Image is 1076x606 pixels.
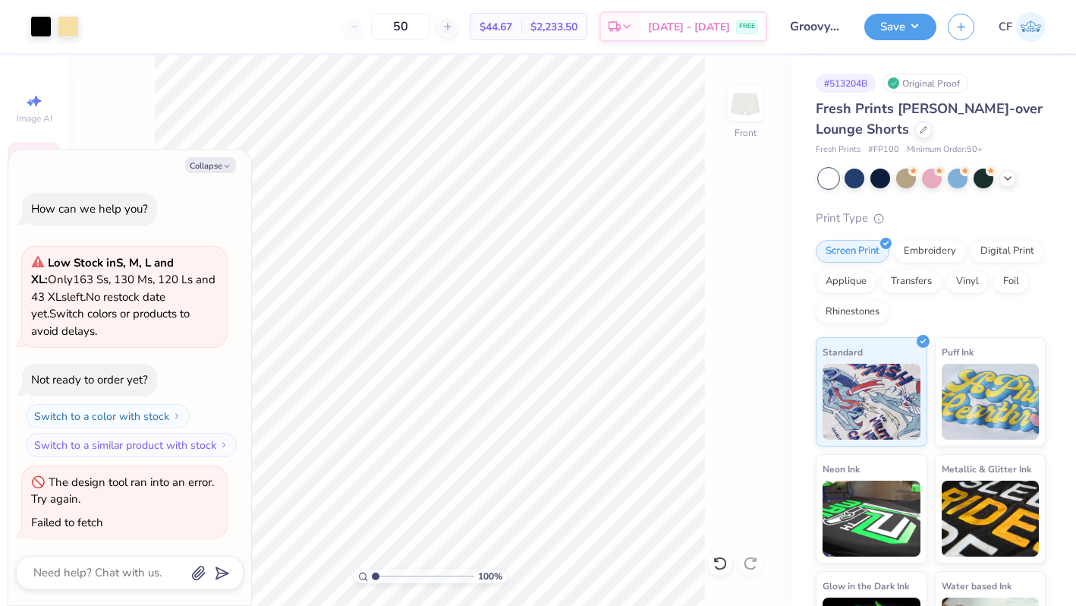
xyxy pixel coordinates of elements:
[779,11,853,42] input: Untitled Design
[735,126,757,140] div: Front
[648,19,730,35] span: [DATE] - [DATE]
[31,201,148,216] div: How can we help you?
[26,404,190,428] button: Switch to a color with stock
[999,12,1046,42] a: CF
[219,440,228,450] img: Switch to a similar product with stock
[816,144,860,156] span: Fresh Prints
[946,270,989,293] div: Vinyl
[530,19,577,35] span: $2,233.50
[31,289,165,322] span: No restock date yet.
[185,157,236,173] button: Collapse
[816,99,1043,138] span: Fresh Prints [PERSON_NAME]-over Lounge Shorts
[999,18,1012,36] span: CF
[816,270,876,293] div: Applique
[31,515,103,530] div: Failed to fetch
[31,255,174,288] strong: Low Stock in S, M, L and XL :
[907,144,983,156] span: Minimum Order: 50 +
[823,481,920,557] img: Neon Ink
[172,412,181,421] img: Switch to a color with stock
[993,270,1029,293] div: Foil
[823,344,863,360] span: Standard
[26,433,237,457] button: Switch to a similar product with stock
[31,475,214,507] div: The design tool ran into an error. Try again.
[942,481,1040,557] img: Metallic & Glitter Ink
[816,301,889,324] div: Rhinestones
[31,372,148,387] div: Not ready to order yet?
[480,19,512,35] span: $44.67
[971,240,1044,263] div: Digital Print
[942,461,1031,477] span: Metallic & Glitter Ink
[1016,12,1046,42] img: Cameryn Freeman
[942,364,1040,440] img: Puff Ink
[883,74,968,93] div: Original Proof
[739,21,755,32] span: FREE
[816,210,1046,227] div: Print Type
[942,578,1012,594] span: Water based Ink
[864,14,936,40] button: Save
[881,270,942,293] div: Transfers
[816,240,889,263] div: Screen Print
[816,74,876,93] div: # 513204B
[730,88,760,118] img: Front
[868,144,899,156] span: # FP100
[942,344,974,360] span: Puff Ink
[823,461,860,477] span: Neon Ink
[823,364,920,440] img: Standard
[894,240,966,263] div: Embroidery
[31,255,216,339] span: Only 163 Ss, 130 Ms, 120 Ls and 43 XLs left. Switch colors or products to avoid delays.
[371,13,430,40] input: – –
[17,112,52,125] span: Image AI
[478,570,502,583] span: 100 %
[823,578,909,594] span: Glow in the Dark Ink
